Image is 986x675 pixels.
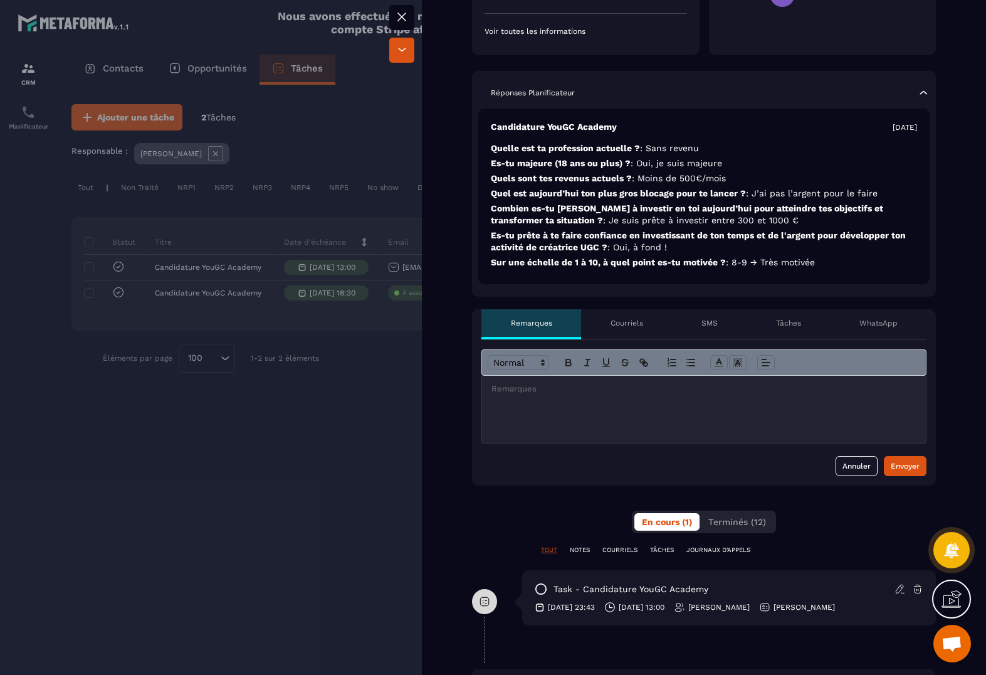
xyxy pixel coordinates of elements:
span: : Je suis prête à investir entre 300 et 1000 € [603,215,799,225]
p: Tâches [776,318,801,328]
span: : J’ai pas l’argent pour le faire [746,188,878,198]
button: Terminés (12) [701,513,774,531]
span: : 8-9 → Très motivée [726,257,815,267]
p: WhatsApp [859,318,898,328]
p: Es-tu majeure (18 ans ou plus) ? [491,157,917,169]
p: TOUT [541,546,557,555]
p: JOURNAUX D'APPELS [686,546,750,555]
div: Ouvrir le chat [933,625,971,662]
p: [PERSON_NAME] [688,602,750,612]
p: SMS [701,318,718,328]
p: Quel est aujourd’hui ton plus gros blocage pour te lancer ? [491,188,917,199]
p: Voir toutes les informations [485,26,687,36]
p: task - Candidature YouGC Academy [553,583,708,595]
span: En cours (1) [642,517,692,527]
p: Es-tu prête à te faire confiance en investissant de ton temps et de l'argent pour développer ton ... [491,230,917,253]
button: Annuler [836,456,878,476]
p: TÂCHES [650,546,674,555]
p: [DATE] 23:43 [548,602,595,612]
p: Candidature YouGC Academy [491,121,617,133]
span: : Oui, à fond ! [607,242,667,252]
button: En cours (1) [634,513,700,531]
p: Remarques [511,318,552,328]
span: : Sans revenu [640,143,699,153]
p: Sur une échelle de 1 à 10, à quel point es-tu motivée ? [491,257,917,268]
p: Quelle est ta profession actuelle ? [491,142,917,154]
p: COURRIELS [602,546,637,555]
span: Terminés (12) [708,517,766,527]
p: Quels sont tes revenus actuels ? [491,173,917,184]
p: Réponses Planificateur [491,88,575,98]
button: Envoyer [884,456,926,476]
span: : Oui, je suis majeure [631,158,722,168]
p: NOTES [570,546,590,555]
p: Combien es-tu [PERSON_NAME] à investir en toi aujourd’hui pour atteindre tes objectifs et transfo... [491,203,917,226]
span: : Moins de 500€/mois [632,173,726,183]
p: [PERSON_NAME] [774,602,835,612]
p: [DATE] [893,122,917,132]
div: Envoyer [891,460,920,472]
p: Courriels [611,318,643,328]
p: [DATE] 13:00 [619,602,664,612]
